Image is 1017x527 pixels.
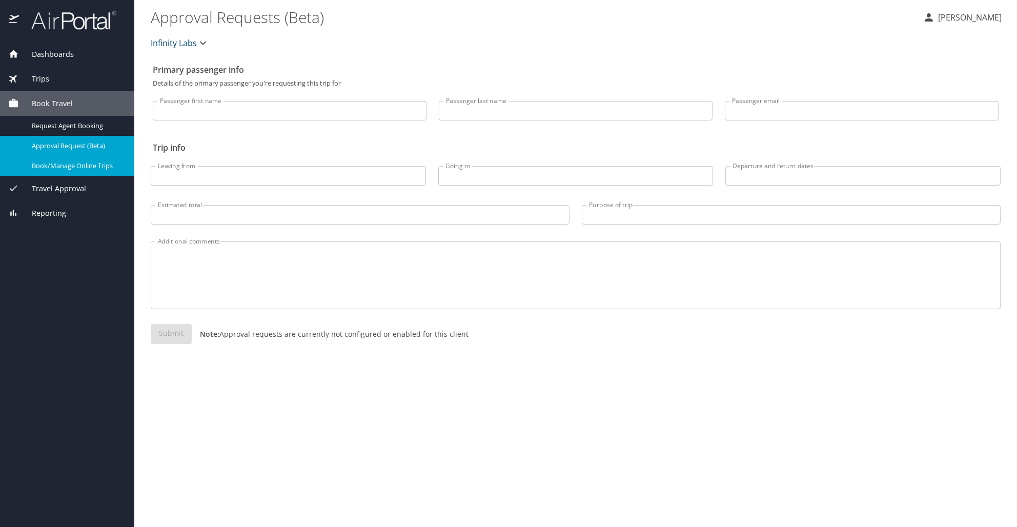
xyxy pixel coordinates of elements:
[32,121,122,131] span: Request Agent Booking
[153,62,999,78] h2: Primary passenger info
[19,49,74,60] span: Dashboards
[935,11,1002,24] p: [PERSON_NAME]
[20,10,116,30] img: airportal-logo.png
[919,8,1006,27] button: [PERSON_NAME]
[151,36,197,50] span: Infinity Labs
[153,139,999,156] h2: Trip info
[151,1,914,33] h1: Approval Requests (Beta)
[19,208,66,219] span: Reporting
[19,98,73,109] span: Book Travel
[32,141,122,151] span: Approval Request (Beta)
[147,33,213,53] button: Infinity Labs
[32,161,122,171] span: Book/Manage Online Trips
[153,80,999,87] p: Details of the primary passenger you're requesting this trip for
[200,329,219,339] strong: Note:
[19,73,49,85] span: Trips
[19,183,86,194] span: Travel Approval
[192,329,469,339] p: Approval requests are currently not configured or enabled for this client
[9,10,20,30] img: icon-airportal.png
